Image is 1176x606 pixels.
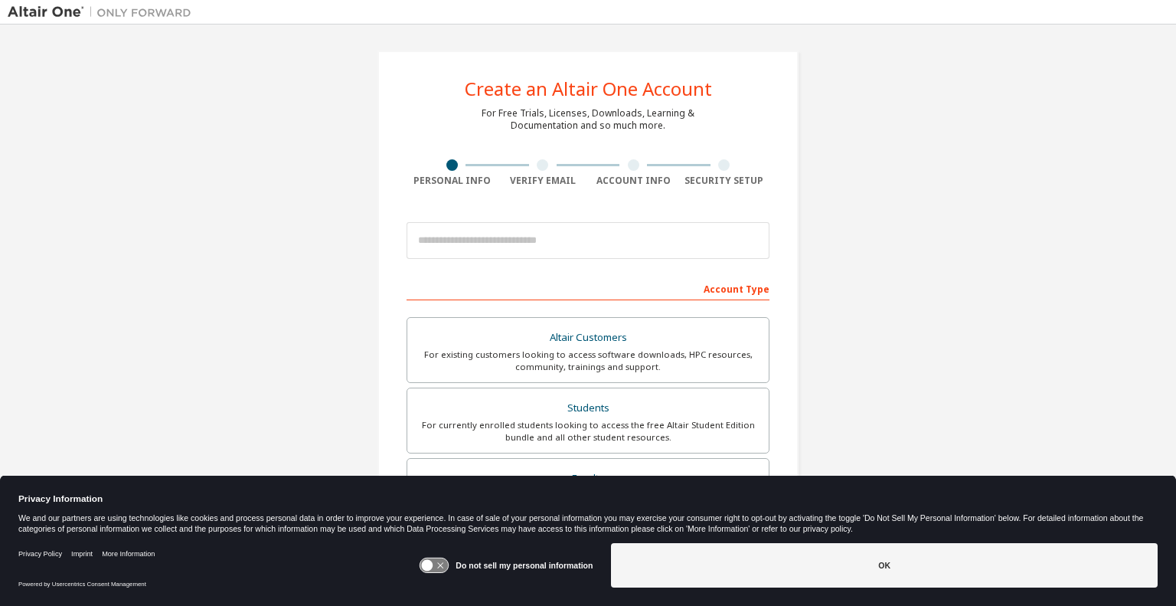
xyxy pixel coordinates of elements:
[416,419,759,444] div: For currently enrolled students looking to access the free Altair Student Edition bundle and all ...
[407,175,498,187] div: Personal Info
[416,468,759,490] div: Faculty
[482,107,694,132] div: For Free Trials, Licenses, Downloads, Learning & Documentation and so much more.
[498,175,589,187] div: Verify Email
[416,327,759,349] div: Altair Customers
[416,349,759,373] div: For existing customers looking to access software downloads, HPC resources, community, trainings ...
[465,80,712,98] div: Create an Altair One Account
[8,5,199,20] img: Altair One
[679,175,770,187] div: Security Setup
[588,175,679,187] div: Account Info
[407,276,769,300] div: Account Type
[416,398,759,419] div: Students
